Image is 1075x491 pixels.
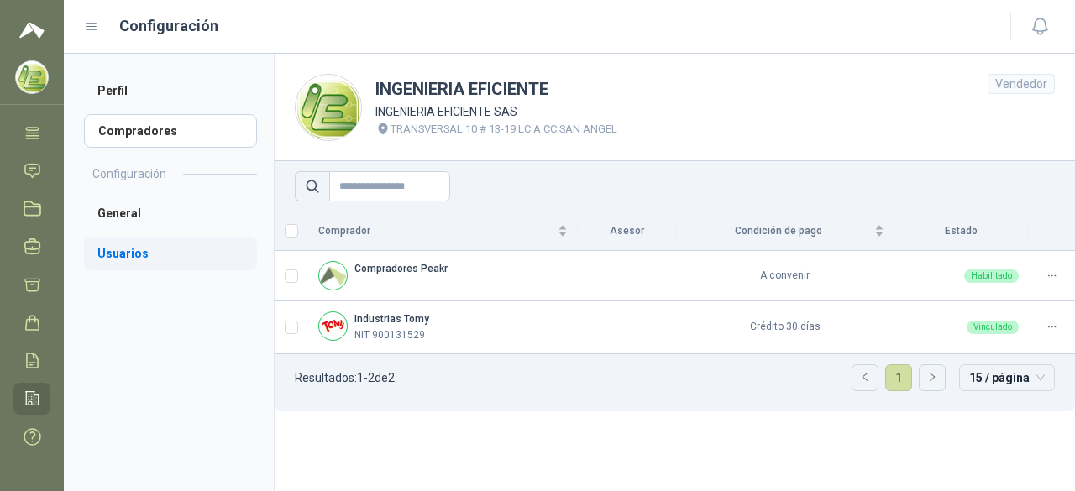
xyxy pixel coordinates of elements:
div: tamaño de página [959,364,1055,391]
span: Condición de pago [686,223,871,239]
a: 1 [886,365,911,390]
img: Company Logo [296,75,361,140]
p: NIT 900131529 [354,327,425,343]
p: TRANSVERSAL 10 # 13-19 LC A CC SAN ANGEL [391,121,617,138]
div: Vendedor [988,74,1055,94]
div: Vinculado [967,321,1019,334]
a: Usuarios [84,237,257,270]
span: Comprador [318,223,554,239]
h1: INGENIERIA EFICIENTE [375,76,617,102]
img: Company Logo [319,312,347,340]
li: 1 [885,364,912,391]
span: 15 / página [969,365,1045,390]
th: Condición de pago [676,212,894,251]
button: left [852,365,878,390]
span: left [860,372,870,382]
img: Logo peakr [19,20,45,40]
div: Habilitado [964,269,1019,283]
h1: Configuración [119,14,218,38]
th: Asesor [578,212,676,251]
li: Página siguiente [919,364,946,391]
h2: Configuración [92,165,166,183]
img: Company Logo [319,262,347,290]
span: right [927,372,937,382]
a: Perfil [84,74,257,107]
td: A convenir [676,251,894,301]
p: Resultados: 1 - 2 de 2 [295,372,395,384]
li: Página anterior [852,364,878,391]
p: INGENIERIA EFICIENTE SAS [375,102,617,121]
th: Comprador [308,212,578,251]
a: Compradores [84,114,257,148]
b: Compradores Peakr [354,263,448,274]
a: General [84,196,257,230]
img: Company Logo [16,61,48,93]
td: Crédito 30 días [676,301,894,354]
button: right [920,365,945,390]
th: Estado [894,212,1029,251]
b: Industrias Tomy [354,313,429,325]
